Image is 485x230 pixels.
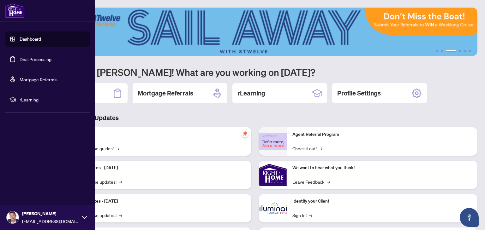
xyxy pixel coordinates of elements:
[138,89,193,98] h2: Mortgage Referrals
[20,77,57,82] a: Mortgage Referrals
[292,131,472,138] p: Agent Referral Program
[22,210,79,217] span: [PERSON_NAME]
[119,212,122,219] span: →
[66,164,246,171] p: Platform Updates - [DATE]
[66,131,246,138] p: Self-Help
[259,133,287,150] img: Agent Referral Program
[33,113,477,122] h3: Brokerage & Industry Updates
[436,50,438,52] button: 1
[292,212,312,219] a: Sign In!→
[292,178,330,185] a: Leave Feedback→
[464,50,466,52] button: 5
[7,211,19,223] img: Profile Icon
[458,50,461,52] button: 4
[259,161,287,189] img: We want to hear what you think!
[309,212,312,219] span: →
[441,50,443,52] button: 2
[259,194,287,222] img: Identify your Client
[116,145,119,152] span: →
[20,36,41,42] a: Dashboard
[66,198,246,205] p: Platform Updates - [DATE]
[5,3,25,18] img: logo
[292,164,472,171] p: We want to hear what you think!
[319,145,322,152] span: →
[469,50,471,52] button: 6
[20,56,51,62] a: Deal Processing
[292,145,322,152] a: Check it out!→
[33,8,477,56] img: Slide 2
[22,218,79,225] span: [EMAIL_ADDRESS][DOMAIN_NAME]
[327,178,330,185] span: →
[292,198,472,205] p: Identify your Client
[337,89,381,98] h2: Profile Settings
[241,130,249,137] span: pushpin
[237,89,265,98] h2: rLearning
[460,208,479,227] button: Open asap
[20,96,85,103] span: rLearning
[119,178,122,185] span: →
[33,66,477,78] h1: Welcome back [PERSON_NAME]! What are you working on [DATE]?
[446,50,456,52] button: 3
